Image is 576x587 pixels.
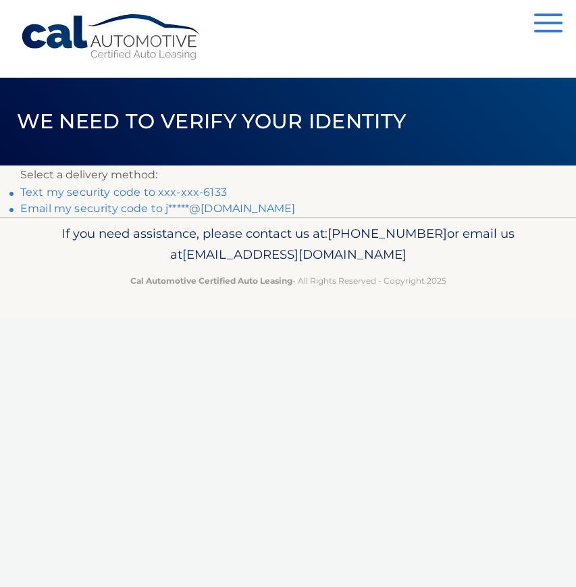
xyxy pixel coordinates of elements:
span: [PHONE_NUMBER] [328,226,447,241]
p: Select a delivery method: [20,165,556,184]
a: Email my security code to j*****@[DOMAIN_NAME] [20,202,295,215]
a: Cal Automotive [20,14,203,61]
span: [EMAIL_ADDRESS][DOMAIN_NAME] [182,247,407,262]
button: Menu [534,14,562,36]
p: If you need assistance, please contact us at: or email us at [20,223,556,266]
a: Text my security code to xxx-xxx-6133 [20,186,227,199]
strong: Cal Automotive Certified Auto Leasing [130,276,292,286]
p: - All Rights Reserved - Copyright 2025 [20,274,556,288]
span: We need to verify your identity [17,109,407,134]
